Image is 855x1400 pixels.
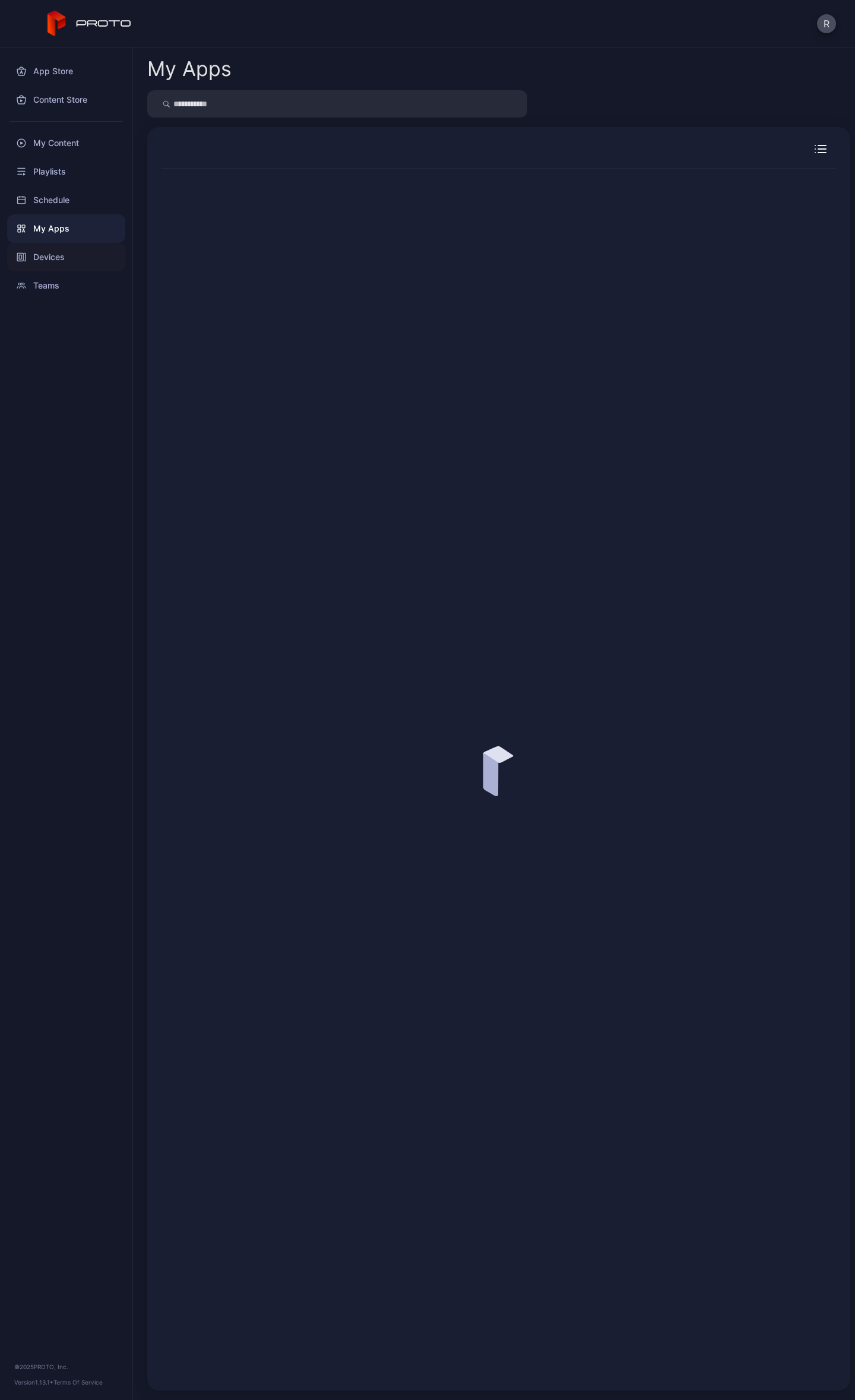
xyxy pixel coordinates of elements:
a: Content Store [7,85,125,114]
a: My Content [7,129,125,157]
a: My Apps [7,214,125,243]
a: Teams [7,271,125,300]
a: Terms Of Service [53,1379,103,1386]
a: Schedule [7,186,125,214]
a: Devices [7,243,125,271]
button: R [817,14,836,33]
div: © 2025 PROTO, Inc. [14,1362,118,1372]
span: Version 1.13.1 • [14,1379,53,1386]
a: App Store [7,57,125,85]
a: Playlists [7,157,125,186]
div: My Apps [147,59,232,79]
